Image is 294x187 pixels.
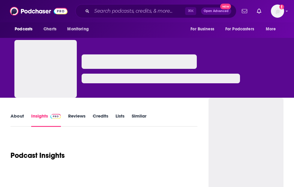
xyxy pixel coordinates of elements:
[92,6,185,16] input: Search podcasts, credits, & more...
[279,5,284,9] svg: Add a profile image
[225,25,254,33] span: For Podcasters
[201,8,231,15] button: Open AdvancedNew
[115,113,124,127] a: Lists
[68,113,85,127] a: Reviews
[75,4,236,18] div: Search podcasts, credits, & more...
[31,113,61,127] a: InsightsPodchaser Pro
[271,5,284,18] span: Logged in as systemsteam
[132,113,146,127] a: Similar
[93,113,108,127] a: Credits
[15,25,32,33] span: Podcasts
[10,23,40,35] button: open menu
[40,23,60,35] a: Charts
[10,5,67,17] img: Podchaser - Follow, Share and Rate Podcasts
[221,23,263,35] button: open menu
[67,25,88,33] span: Monitoring
[271,5,284,18] img: User Profile
[186,23,222,35] button: open menu
[63,23,96,35] button: open menu
[204,10,229,13] span: Open Advanced
[10,151,65,160] h1: Podcast Insights
[185,7,196,15] span: ⌘ K
[266,25,276,33] span: More
[220,4,231,9] span: New
[262,23,283,35] button: open menu
[254,6,264,16] a: Show notifications dropdown
[50,114,61,119] img: Podchaser Pro
[190,25,214,33] span: For Business
[43,25,56,33] span: Charts
[239,6,250,16] a: Show notifications dropdown
[271,5,284,18] button: Show profile menu
[10,113,24,127] a: About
